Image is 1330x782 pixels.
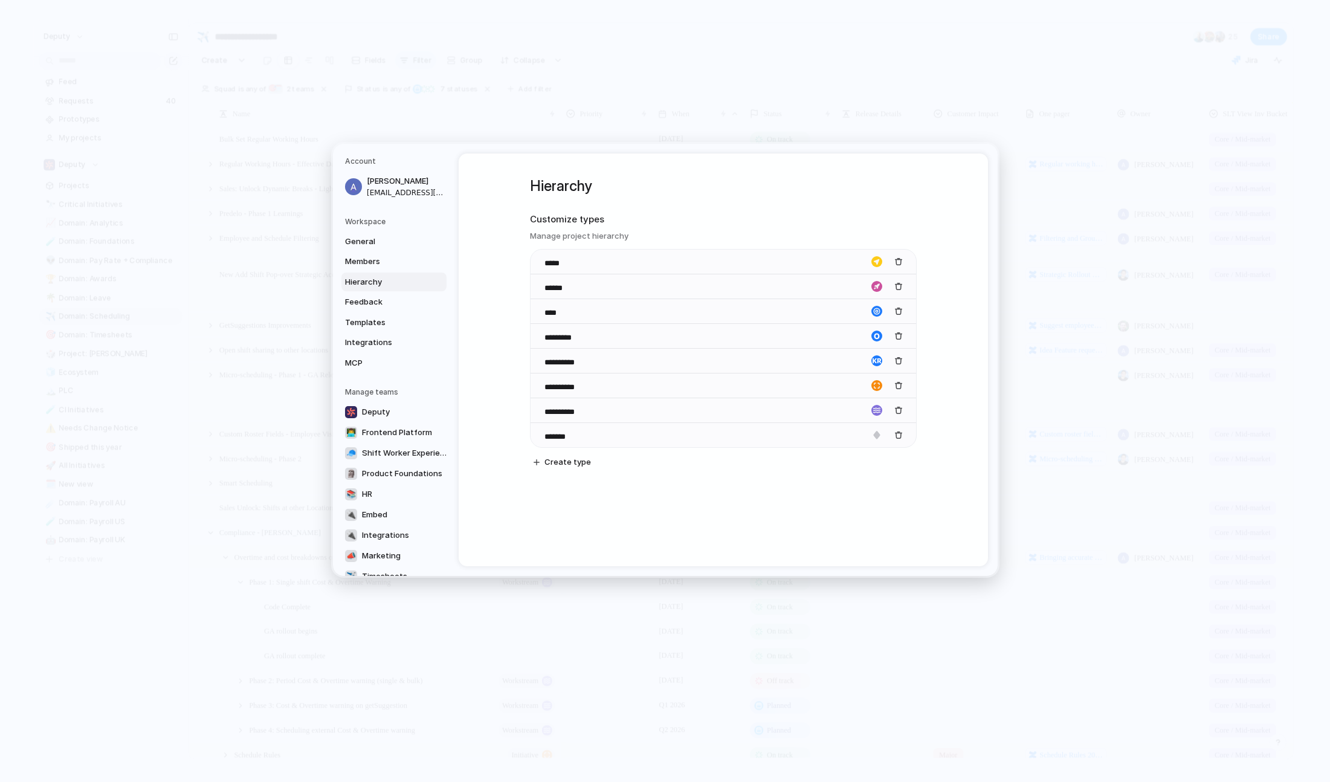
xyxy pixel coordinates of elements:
[345,570,357,583] div: ✈️
[362,488,372,500] span: HR
[345,447,357,459] div: 🧢
[341,172,447,202] a: [PERSON_NAME][EMAIL_ADDRESS][DOMAIN_NAME]
[341,423,453,442] a: 👨‍💻Frontend Platform
[362,427,432,439] span: Frontend Platform
[362,550,401,562] span: Marketing
[341,312,447,332] a: Templates
[345,550,357,562] div: 📣
[345,468,357,480] div: 🗿
[341,567,453,586] a: ✈️Timesheets
[345,357,422,369] span: MCP
[530,175,917,197] h1: Hierarchy
[341,353,447,372] a: MCP
[341,231,447,251] a: General
[362,447,449,459] span: Shift Worker Experience
[345,387,447,398] h5: Manage teams
[345,296,422,308] span: Feedback
[367,175,444,187] span: [PERSON_NAME]
[544,456,591,468] span: Create type
[345,235,422,247] span: General
[341,464,453,483] a: 🗿Product Foundations
[345,509,357,521] div: 🔌
[341,444,453,463] a: 🧢Shift Worker Experience
[345,427,357,439] div: 👨‍💻
[530,213,917,227] h2: Customize types
[362,529,409,541] span: Integrations
[362,570,407,583] span: Timesheets
[362,509,387,521] span: Embed
[345,156,447,167] h5: Account
[367,187,444,198] span: [EMAIL_ADDRESS][DOMAIN_NAME]
[362,468,442,480] span: Product Foundations
[341,333,447,352] a: Integrations
[529,454,596,471] button: Create type
[530,230,917,242] h3: Manage project hierarchy
[345,316,422,328] span: Templates
[345,488,357,500] div: 📚
[341,546,453,566] a: 📣Marketing
[341,402,453,422] a: Deputy
[341,526,453,545] a: 🔌Integrations
[341,505,453,525] a: 🔌Embed
[345,337,422,349] span: Integrations
[341,252,447,271] a: Members
[345,216,447,227] h5: Workspace
[345,529,357,541] div: 🔌
[345,256,422,268] span: Members
[341,292,447,312] a: Feedback
[341,272,447,291] a: Hierarchy
[341,485,453,504] a: 📚HR
[362,406,390,418] span: Deputy
[345,276,422,288] span: Hierarchy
